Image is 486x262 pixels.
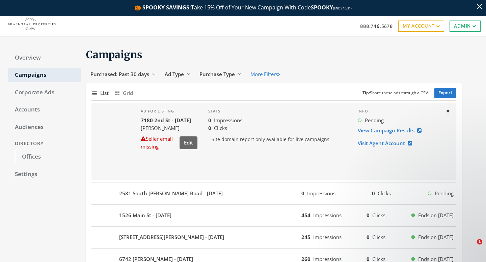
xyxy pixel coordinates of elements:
button: List [91,86,109,100]
a: Offices [15,150,81,164]
span: Impressions [313,234,342,240]
a: View Campaign Results [357,124,426,137]
img: Adwerx [5,18,57,35]
h4: Info [357,109,440,113]
h4: Stats [208,109,347,113]
span: Impressions [307,190,335,197]
span: 1 [477,239,482,244]
button: Purchase Type [195,68,246,80]
span: Clicks [214,125,227,131]
b: 0 [301,190,304,197]
span: Impressions [214,117,242,124]
h4: Ad for listing [141,109,197,113]
span: List [100,89,109,97]
a: 888.746.5678 [360,23,393,30]
button: More Filters [246,68,284,80]
button: [STREET_ADDRESS][PERSON_NAME] - [DATE]245Impressions0ClicksEnds on [DATE] [91,229,456,245]
a: Accounts [8,103,81,117]
span: Grid [123,89,133,97]
a: Corporate Ads [8,86,81,100]
span: Impressions [313,212,342,219]
b: Tip: [362,90,370,96]
b: 1526 Main St - [DATE] [119,211,171,219]
span: Campaigns [86,48,142,61]
span: Purchase Type [199,71,235,77]
button: Grid [114,86,133,100]
span: Pending [365,117,384,124]
div: Seller email missing [141,135,177,151]
span: Purchased: Past 30 days [90,71,149,77]
button: Edit [180,136,197,149]
button: 1526 Main St - [DATE]454Impressions0ClicksEnds on [DATE] [91,207,456,224]
div: Directory [8,137,81,150]
a: Export [434,88,456,98]
span: Pending [435,190,454,197]
button: Ad Type [160,68,195,80]
a: Campaigns [8,68,81,82]
b: 7180 2nd St - [DATE] [141,117,191,124]
a: Settings [8,167,81,182]
a: Overview [8,51,81,65]
button: Purchased: Past 30 days [86,68,160,80]
iframe: Intercom live chat [463,239,479,255]
a: Admin [450,21,481,31]
b: 0 [372,190,375,197]
button: 2581 South [PERSON_NAME] Road - [DATE]0Impressions0ClicksPending [91,186,456,202]
b: 245 [301,234,310,240]
div: [PERSON_NAME] [141,124,197,132]
span: Ad Type [165,71,184,77]
p: Site domain report only available for live campaigns [208,132,347,146]
b: 0 [208,117,211,124]
b: [STREET_ADDRESS][PERSON_NAME] - [DATE] [119,233,224,241]
a: Audiences [8,120,81,134]
b: 454 [301,212,310,219]
a: Visit Agent Account [357,137,416,150]
small: Share these ads through a CSV. [362,90,429,96]
b: 2581 South [PERSON_NAME] Road - [DATE] [119,190,223,197]
b: 0 [208,125,211,131]
a: My Account [398,21,444,31]
iframe: Intercom notifications message [351,197,486,244]
span: Clicks [378,190,391,197]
